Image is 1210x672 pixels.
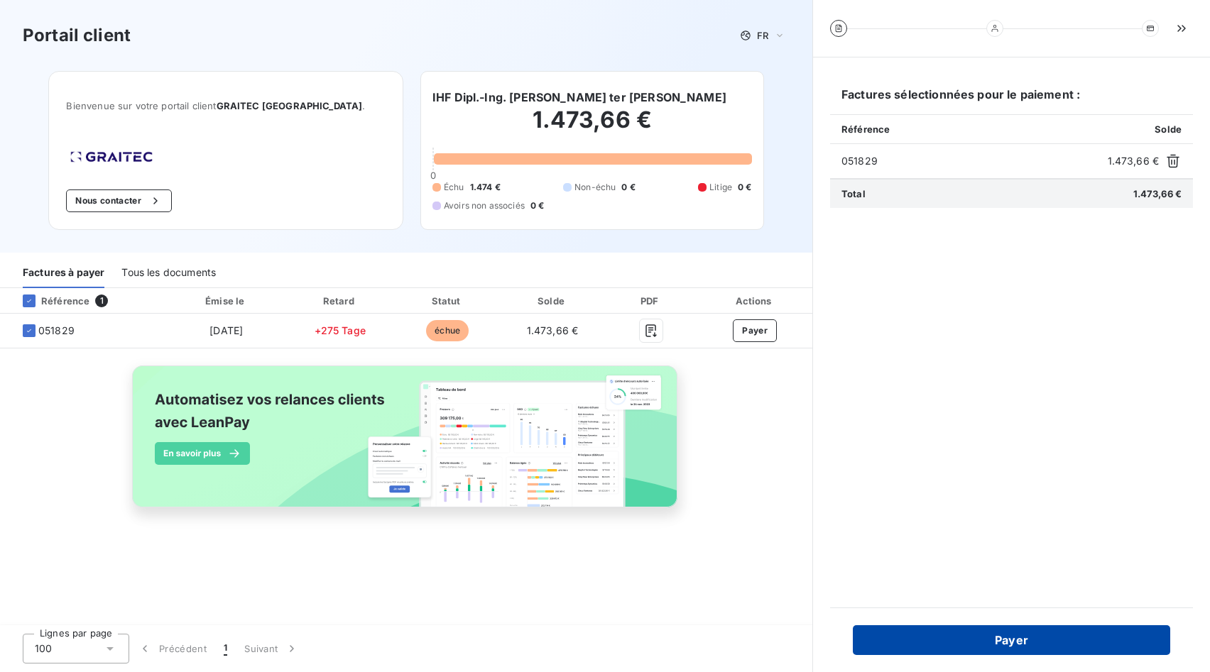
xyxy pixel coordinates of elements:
span: 051829 [841,154,1102,168]
span: Avoirs non associés [444,199,525,212]
button: 1 [215,634,236,663]
h6: IHF Dipl.-Ing. [PERSON_NAME] ter [PERSON_NAME] [432,89,726,106]
span: 0 € [738,181,751,194]
span: Total [841,188,866,199]
span: +275 Tage [315,324,366,336]
span: 0 € [530,199,544,212]
span: FR [757,30,768,41]
span: échue [426,320,469,341]
button: Précédent [129,634,215,663]
div: PDF [607,294,694,308]
span: Échu [444,181,464,194]
span: 1.474 € [470,181,501,194]
span: 100 [35,641,52,656]
div: Tous les documents [121,258,216,288]
div: Factures à payer [23,258,104,288]
span: 051829 [38,324,75,338]
span: 1.473,66 € [1108,154,1160,168]
span: 1.473,66 € [527,324,579,336]
button: Nous contacter [66,189,171,212]
span: Non-échu [574,181,616,194]
h3: Portail client [23,23,131,48]
div: Actions [700,294,810,308]
div: Statut [397,294,498,308]
span: 0 [430,170,436,181]
span: 1 [224,641,227,656]
img: banner [119,357,693,531]
span: Bienvenue sur votre portail client . [66,100,386,111]
div: Émise le [170,294,283,308]
span: Litige [709,181,732,194]
div: Retard [288,294,391,308]
h2: 1.473,66 € [432,106,752,148]
span: GRAITEC [GEOGRAPHIC_DATA] [217,100,363,111]
span: Solde [1155,123,1182,135]
span: 1.473,66 € [1133,188,1182,199]
div: Référence [11,294,89,307]
button: Payer [733,319,777,342]
span: [DATE] [209,324,243,336]
img: Company logo [66,147,157,167]
button: Payer [853,625,1170,655]
span: 1 [95,294,108,307]
span: 0 € [621,181,635,194]
span: Référence [841,123,890,135]
h6: Factures sélectionnées pour le paiement : [830,86,1193,114]
button: Suivant [236,634,307,663]
div: Solde [503,294,601,308]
